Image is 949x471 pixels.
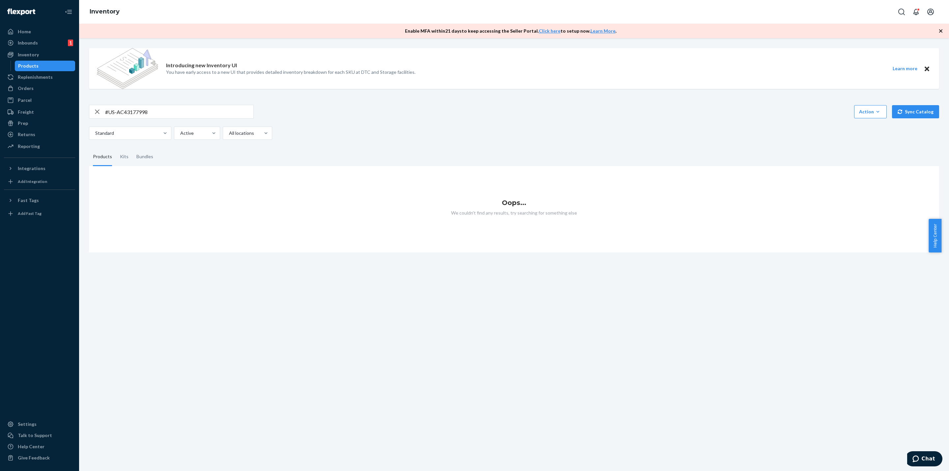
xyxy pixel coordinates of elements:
a: Returns [4,129,75,140]
a: Inventory [4,49,75,60]
div: Help Center [18,443,44,450]
a: Add Fast Tag [4,208,75,219]
button: Action [854,105,887,118]
a: Replenishments [4,72,75,82]
a: Products [15,61,75,71]
p: Introducing new Inventory UI [166,62,237,69]
button: Close Navigation [62,5,75,18]
a: Help Center [4,441,75,452]
a: Add Integration [4,176,75,187]
div: Integrations [18,165,45,172]
div: Action [859,108,882,115]
button: Learn more [888,65,921,73]
button: Open Search Box [895,5,908,18]
button: Integrations [4,163,75,174]
button: Talk to Support [4,430,75,441]
a: Orders [4,83,75,94]
div: Inventory [18,51,39,58]
div: Orders [18,85,34,92]
img: new-reports-banner-icon.82668bd98b6a51aee86340f2a7b77ae3.png [97,48,158,89]
div: Prep [18,120,28,127]
div: Products [18,63,39,69]
div: Add Fast Tag [18,211,42,216]
h1: Oops... [89,199,939,206]
button: Close [923,65,931,73]
button: Give Feedback [4,453,75,463]
input: All locations [228,130,229,136]
div: Bundles [136,148,153,166]
button: Help Center [929,219,941,252]
div: Inbounds [18,40,38,46]
div: Fast Tags [18,197,39,204]
div: Replenishments [18,74,53,80]
a: Freight [4,107,75,117]
div: 1 [68,40,73,46]
div: Add Integration [18,179,47,184]
a: Learn More [590,28,616,34]
a: Click here [539,28,561,34]
button: Fast Tags [4,195,75,206]
button: Open notifications [909,5,923,18]
div: Parcel [18,97,32,103]
div: Products [93,148,112,166]
a: Reporting [4,141,75,152]
input: Search inventory by name or sku [105,105,253,118]
iframe: Opens a widget where you can chat to one of our agents [907,451,942,468]
button: Open account menu [924,5,937,18]
button: Sync Catalog [892,105,939,118]
a: Home [4,26,75,37]
div: Reporting [18,143,40,150]
img: Flexport logo [7,9,35,15]
div: Talk to Support [18,432,52,439]
p: Enable MFA within 21 days to keep accessing the Seller Portal. to setup now. . [405,28,617,34]
div: Settings [18,421,37,427]
div: Kits [120,148,129,166]
a: Prep [4,118,75,129]
a: Settings [4,419,75,429]
ol: breadcrumbs [84,2,125,21]
p: You have early access to a new UI that provides detailed inventory breakdown for each SKU at DTC ... [166,69,416,75]
div: Home [18,28,31,35]
a: Inbounds1 [4,38,75,48]
div: Freight [18,109,34,115]
div: Returns [18,131,35,138]
div: Give Feedback [18,455,50,461]
a: Inventory [90,8,120,15]
p: We couldn't find any results, try searching for something else [89,210,939,216]
a: Parcel [4,95,75,105]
